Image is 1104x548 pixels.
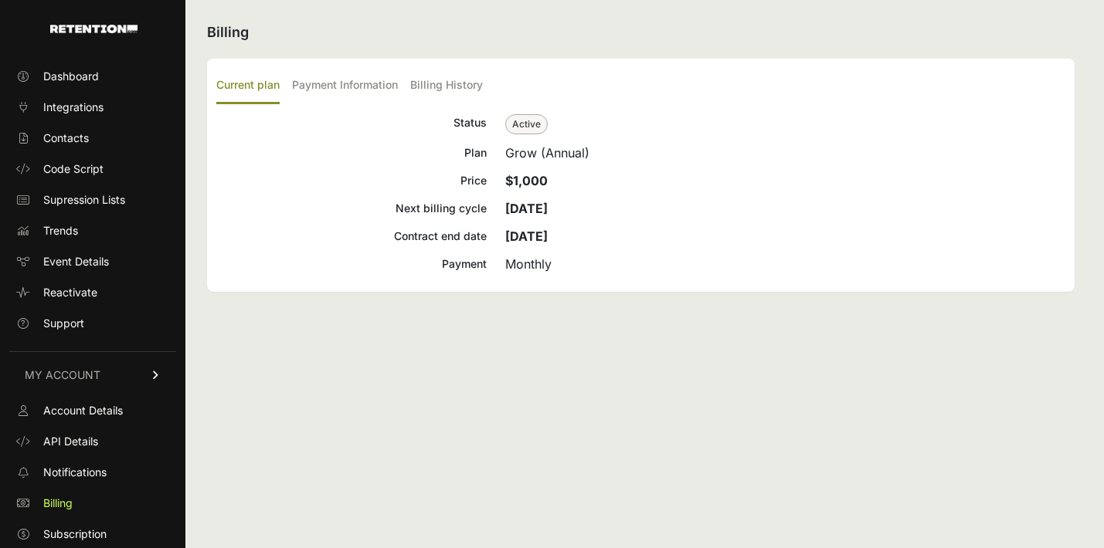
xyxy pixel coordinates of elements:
[43,254,109,269] span: Event Details
[216,144,487,162] div: Plan
[9,280,176,305] a: Reactivate
[43,192,125,208] span: Supression Lists
[9,188,176,212] a: Supression Lists
[9,95,176,120] a: Integrations
[9,311,176,336] a: Support
[43,465,107,480] span: Notifications
[9,351,176,398] a: MY ACCOUNT
[43,496,73,511] span: Billing
[505,255,1065,273] div: Monthly
[216,227,487,245] div: Contract end date
[43,316,84,331] span: Support
[50,25,138,33] img: Retention.com
[216,199,487,218] div: Next billing cycle
[9,126,176,151] a: Contacts
[216,255,487,273] div: Payment
[292,68,398,104] label: Payment Information
[43,434,98,449] span: API Details
[505,114,548,134] span: Active
[43,100,104,115] span: Integrations
[43,161,104,177] span: Code Script
[505,228,548,244] strong: [DATE]
[216,113,487,134] div: Status
[43,69,99,84] span: Dashboard
[43,526,107,542] span: Subscription
[216,68,280,104] label: Current plan
[505,173,548,188] strong: $1,000
[43,130,89,146] span: Contacts
[505,144,1065,162] div: Grow (Annual)
[25,367,100,383] span: MY ACCOUNT
[410,68,483,104] label: Billing History
[9,429,176,454] a: API Details
[43,285,97,300] span: Reactivate
[9,249,176,274] a: Event Details
[9,491,176,516] a: Billing
[9,218,176,243] a: Trends
[9,157,176,181] a: Code Script
[43,223,78,238] span: Trends
[505,201,548,216] strong: [DATE]
[9,522,176,546] a: Subscription
[43,403,123,418] span: Account Details
[216,171,487,190] div: Price
[207,22,1075,43] h2: Billing
[9,398,176,423] a: Account Details
[9,460,176,485] a: Notifications
[9,64,176,89] a: Dashboard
